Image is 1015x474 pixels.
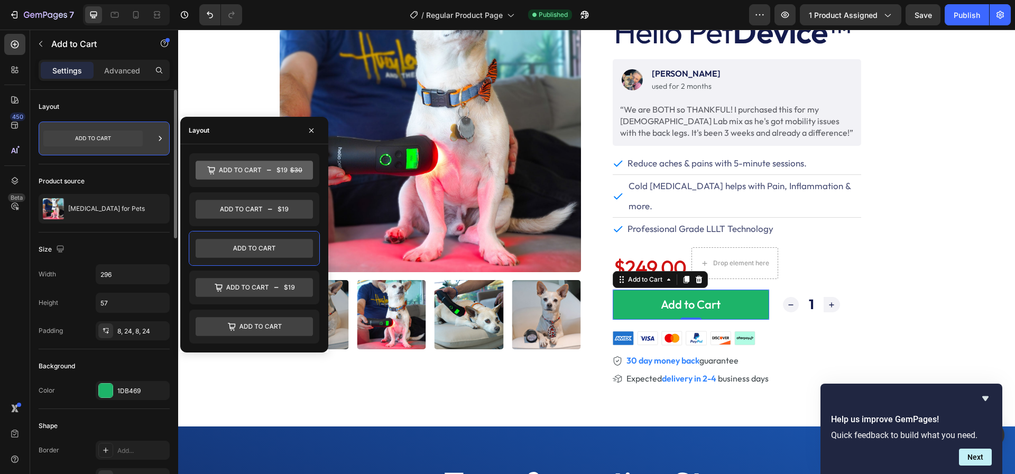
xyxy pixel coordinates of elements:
span: Expected [448,343,484,354]
p: [MEDICAL_DATA] for Pets [68,205,145,212]
span: Regular Product Page [426,10,503,21]
div: Width [39,269,56,279]
div: Shape [39,421,58,431]
button: 7 [4,4,79,25]
h2: Transformation Story [101,434,736,474]
div: 450 [10,113,25,121]
iframe: Design area [178,30,1015,474]
p: Advanced [104,65,140,76]
span: 1 product assigned [809,10,878,21]
button: Next question [959,449,992,466]
span: business days [540,343,590,354]
input: quantity [621,267,646,283]
p: 7 [69,8,74,21]
img: product feature img [43,198,64,219]
div: Color [39,386,55,395]
button: increment [645,267,661,283]
input: Auto [96,293,169,312]
div: Border [39,445,59,455]
p: Cold [MEDICAL_DATA] helps with Pain, Inflammation & more. [450,146,682,187]
span: Published [539,10,568,20]
button: decrement [605,267,621,283]
div: Add... [117,446,167,456]
div: Padding [39,326,63,336]
button: Save [906,4,940,25]
img: gempages_468793080191910822-09f66238-ff23-4671-a256-a424be01b349.jpg [444,40,465,61]
div: Beta [8,193,25,202]
p: Professional Grade LLLT Technology [449,189,595,209]
p: [PERSON_NAME] [474,40,542,49]
h2: Help us improve GemPages! [831,413,992,426]
div: Add to Cart [448,245,486,255]
div: 8, 24, 8, 24 [117,327,167,336]
div: Undo/Redo [199,4,242,25]
p: “We are BOTH so THANKFUL! I purchased this for my [DEMOGRAPHIC_DATA] Lab mix as he's got mobility... [442,74,676,109]
span: guarantee [521,326,560,336]
button: Publish [945,4,989,25]
p: Add to Cart [51,38,141,50]
div: Publish [954,10,980,21]
button: 1 product assigned [800,4,901,25]
input: Auto [96,265,169,284]
div: Layout [189,126,209,135]
button: Add to Cart [435,260,591,290]
div: $249.00 [435,226,509,249]
div: Size [39,243,67,257]
div: Background [39,361,75,371]
span: / [421,10,424,21]
div: Product source [39,176,85,186]
p: Settings [52,65,82,76]
span: Save [915,11,932,20]
strong: delivery in 2-4 [484,343,538,354]
div: Add to Cart [483,267,542,283]
div: 1DB469 [117,386,167,396]
p: Reduce aches & pains with 5-minute sessions. [449,124,629,144]
strong: 30 day money back [448,326,521,336]
p: Quick feedback to build what you need. [831,430,992,440]
div: Help us improve GemPages! [831,392,992,466]
button: Hide survey [979,392,992,405]
div: Drop element here [535,229,591,238]
p: used for 2 months [474,53,542,61]
div: Height [39,298,58,308]
div: Layout [39,102,59,111]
